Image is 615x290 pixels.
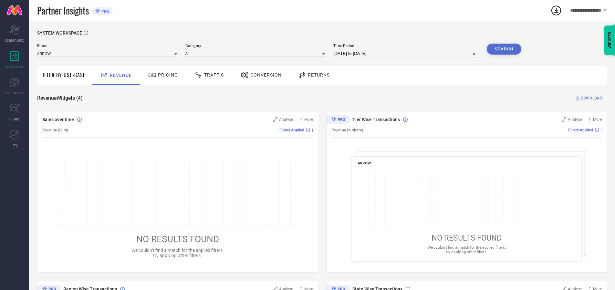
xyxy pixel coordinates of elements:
[5,38,24,43] span: SCORECARDS
[6,64,24,69] span: WORKSPACE
[333,44,479,48] span: Time Period
[568,117,582,122] span: Analyse
[250,72,282,78] span: Conversion
[158,72,178,78] span: Pricing
[326,115,350,125] div: Premium
[333,50,479,57] input: Select time period
[37,4,89,17] span: Partner Insights
[312,128,313,132] span: |
[568,128,593,132] span: Filters Applied
[9,117,20,121] span: TRENDS
[550,5,562,16] div: Open download list
[431,233,502,243] span: NO RESULTS FOUND
[487,44,522,55] button: Search
[42,128,68,132] span: Revenue (Sum)
[136,234,219,244] span: NO RESULTS FOUND
[273,117,277,122] svg: Zoom
[131,248,224,258] span: We couldn’t find a match for the applied filters, try applying other filters.
[357,161,371,165] span: ARROW
[581,95,602,101] span: DOWNLOAD
[37,44,177,48] span: Brand
[279,128,304,132] span: Filters Applied
[593,117,602,122] span: More
[279,117,293,122] span: Analyse
[562,117,566,122] svg: Zoom
[204,72,224,78] span: Traffic
[37,95,83,101] span: Revenue Widgets ( 4 )
[308,72,330,78] span: Returns
[5,90,25,95] span: SUGGESTIONS
[601,128,602,132] span: |
[185,44,326,48] span: Category
[110,73,132,78] span: Revenue
[42,117,74,122] span: Sales over time
[12,143,18,148] span: FWD
[304,117,313,122] span: More
[37,30,82,36] span: SYSTEM WORKSPACE
[352,117,400,122] span: Tier Wise Transactions
[427,245,506,254] span: We couldn’t find a match for the applied filters, try applying other filters.
[100,9,109,14] span: PRO
[40,71,86,79] span: Filter By Use-Case
[331,128,363,132] span: Revenue (% share)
